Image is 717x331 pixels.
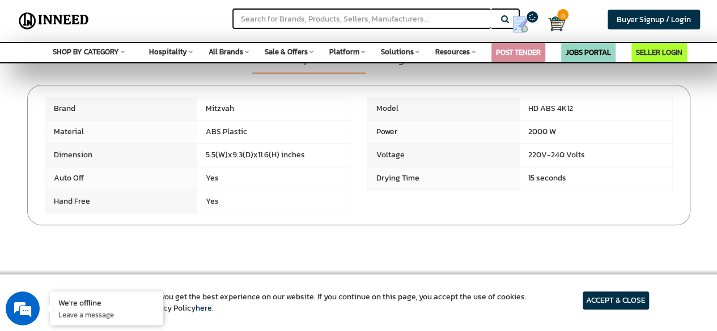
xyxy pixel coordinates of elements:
img: Show My Quotes [512,16,529,33]
span: Mitzvah [197,97,350,120]
article: ACCEPT & CLOSE [583,291,649,309]
img: Inneed.Market [15,7,92,35]
a: JOBS PORTAL [566,47,611,58]
a: SELLER LOGIN [636,47,682,58]
span: Yes [197,167,350,190]
span: Brand [45,97,198,120]
span: Drying Time [368,167,520,190]
a: Buyer Signup / Login [608,10,700,29]
input: Search for Brands, Products, Sellers, Manufacturers... [232,8,491,29]
span: Resources [435,46,470,57]
span: 0 [557,9,568,20]
span: Solutions [381,46,414,57]
span: HD ABS 4K12 [520,97,672,120]
span: Material [45,121,198,143]
div: We're offline [58,297,155,308]
a: here [196,302,212,314]
span: ABS Plastic [197,121,350,143]
span: Yes [197,190,350,213]
span: All Brands [209,46,243,57]
span: SHOP BY CATEGORY [53,46,119,57]
span: Hand Free [45,190,198,213]
span: Voltage [368,144,520,166]
a: Cart 0 [548,11,555,36]
a: my Quotes [501,11,548,37]
p: Leave a message [58,309,155,320]
span: Dimension [45,144,198,166]
span: 15 seconds [520,167,672,190]
span: Platform [329,46,359,57]
a: POST TENDER [496,47,541,58]
span: Model [368,97,520,120]
span: Auto Off [45,167,198,190]
span: Power [368,121,520,143]
img: Cart [548,15,565,32]
span: 5.5(W)x9.3(D)x11.6(H) inches [197,144,350,166]
span: Hospitality [149,46,187,57]
span: 2000 W [520,121,672,143]
article: We use cookies to ensure you get the best experience on our website. If you continue on this page... [68,291,527,314]
span: 220V-240 Volts [520,144,672,166]
span: Buyer Signup / Login [617,14,691,25]
span: Sale & Offers [265,46,308,57]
